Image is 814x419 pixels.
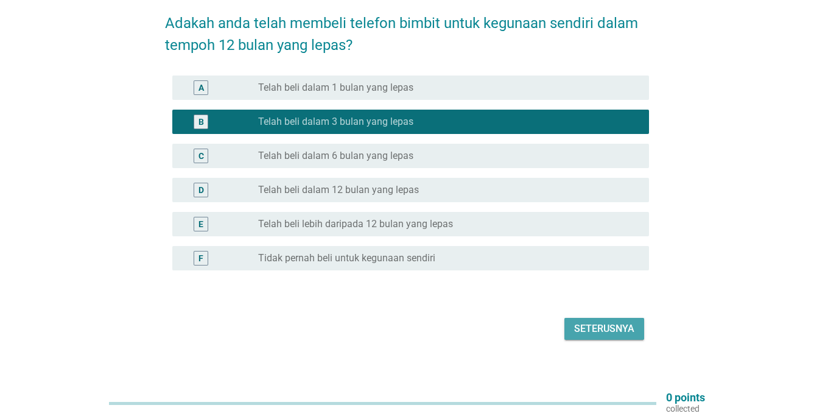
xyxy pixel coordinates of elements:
div: E [198,218,203,231]
label: Tidak pernah beli untuk kegunaan sendiri [258,252,435,264]
div: D [198,184,204,197]
div: F [198,252,203,265]
label: Telah beli dalam 12 bulan yang lepas [258,184,419,196]
label: Telah beli dalam 1 bulan yang lepas [258,82,413,94]
label: Telah beli dalam 6 bulan yang lepas [258,150,413,162]
div: B [198,116,204,129]
p: 0 points [666,392,705,403]
div: C [198,150,204,163]
p: collected [666,403,705,414]
button: Seterusnya [564,318,644,340]
label: Telah beli dalam 3 bulan yang lepas [258,116,413,128]
div: A [198,82,204,94]
label: Telah beli lebih daripada 12 bulan yang lepas [258,218,453,230]
div: Seterusnya [574,322,634,336]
